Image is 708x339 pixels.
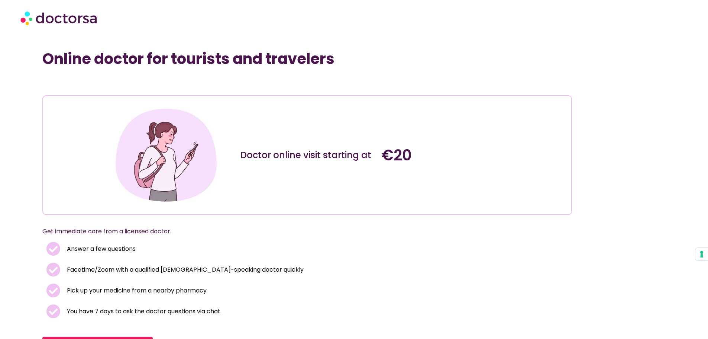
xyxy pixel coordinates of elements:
[695,248,708,260] button: Your consent preferences for tracking technologies
[65,244,136,254] span: Answer a few questions
[113,102,220,209] img: Illustration depicting a young woman in a casual outfit, engaged with her smartphone. She has a p...
[42,226,554,237] p: Get immediate care from a licensed doctor.
[65,285,207,296] span: Pick up your medicine from a nearby pharmacy
[65,306,222,317] span: You have 7 days to ask the doctor questions via chat.
[99,79,211,88] iframe: Customer reviews powered by Trustpilot
[65,265,304,275] span: Facetime/Zoom with a qualified [DEMOGRAPHIC_DATA]-speaking doctor quickly
[42,50,572,68] h1: Online doctor for tourists and travelers
[382,146,515,164] h4: €20
[240,149,374,161] div: Doctor online visit starting at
